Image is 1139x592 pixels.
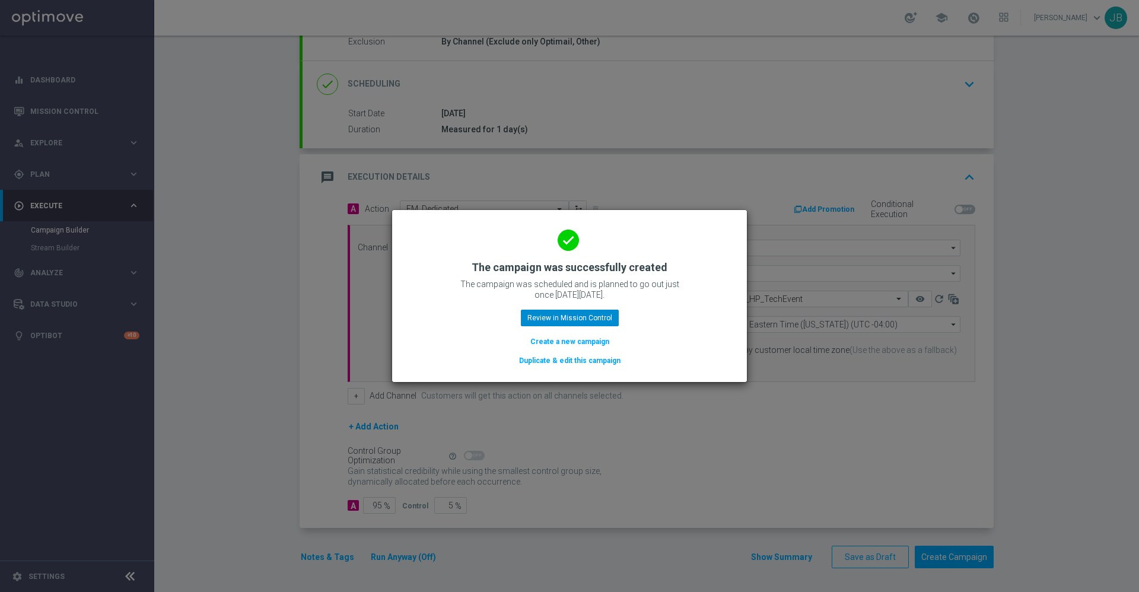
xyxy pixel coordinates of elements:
button: Duplicate & edit this campaign [518,354,622,367]
button: Create a new campaign [529,335,610,348]
i: done [558,230,579,251]
button: Review in Mission Control [521,310,619,326]
p: The campaign was scheduled and is planned to go out just once [DATE][DATE]. [451,279,688,300]
h2: The campaign was successfully created [472,260,667,275]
